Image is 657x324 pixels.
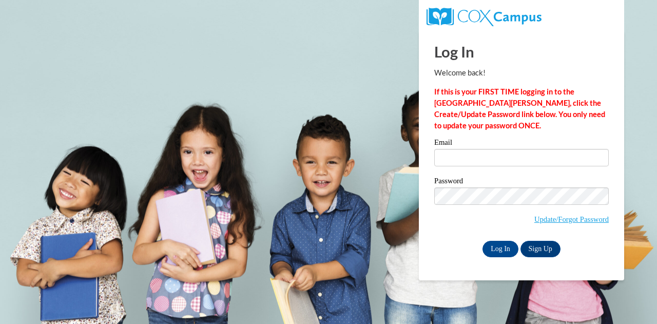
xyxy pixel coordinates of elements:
p: Welcome back! [434,67,609,79]
label: Email [434,139,609,149]
label: Password [434,177,609,187]
strong: If this is your FIRST TIME logging in to the [GEOGRAPHIC_DATA][PERSON_NAME], click the Create/Upd... [434,87,605,130]
h1: Log In [434,41,609,62]
input: Log In [482,241,518,257]
a: Sign Up [520,241,561,257]
a: Update/Forgot Password [534,215,609,223]
img: COX Campus [427,8,542,26]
